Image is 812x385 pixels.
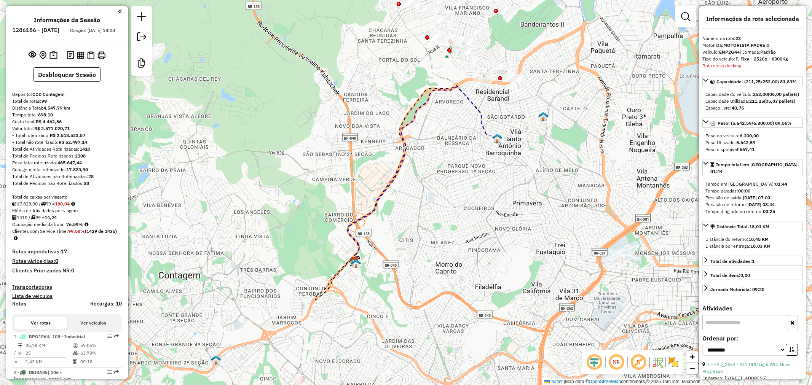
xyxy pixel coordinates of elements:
[710,258,755,264] span: Total de atividades:
[705,139,800,146] div: Peso Utilizado:
[740,272,750,278] strong: 0,00
[34,16,100,24] h4: Informações da Sessão
[702,49,803,56] div: Veículo:
[12,258,122,264] h4: Rotas vários dias:
[118,7,122,16] a: Clique aqui para minimizar o painel
[705,236,800,243] div: Distância do retorno:
[85,222,88,227] em: Média calculada utilizando a maior ocupação (%Peso ou %Cubagem) de cada rota da sessão. Rotas cro...
[61,248,67,255] strong: 17
[75,50,86,60] button: Visualizar relatório de Roteirização
[453,37,472,45] div: Atividade não roteirizada - GEOVANE COSTA AZEVED
[667,356,680,368] img: Exibir/Ocultar setores
[705,194,800,201] div: Previsão de saída:
[86,50,96,61] button: Visualizar Romaneio
[25,358,72,366] td: 1,43 KM
[705,181,800,188] div: Tempo em [GEOGRAPHIC_DATA]:
[134,29,149,46] a: Exportar sessão
[34,126,70,131] strong: R$ 2.571.020,71
[702,15,803,22] h4: Informações da rota selecionada
[732,105,744,111] strong: 40,75
[80,146,90,152] strong: 1410
[12,159,122,166] div: Peso total roteirizado:
[12,173,122,180] div: Total de Atividades não Roteirizadas:
[12,180,122,187] div: Total de Pedidos não Roteirizados:
[14,349,18,357] td: /
[686,351,698,363] a: Zoom in
[716,79,797,84] span: Capacidade: (211,25/252,00) 83,83%
[702,178,803,218] div: Tempo total em [GEOGRAPHIC_DATA]: 01:44
[702,305,803,312] h4: Atividades
[589,379,621,384] a: OpenStreetMap
[736,140,755,145] strong: 5.642,59
[80,349,118,357] td: 63,78%
[84,180,89,186] strong: 38
[68,228,85,234] strong: 99,58%
[49,334,85,339] span: | 105 - Industrial
[718,120,792,126] span: Peso: (5.642,59/6.300,00) 89,56%
[29,369,48,375] span: DEI3A85
[434,16,453,23] div: Atividade não roteirizada - ODIELSON MATIAS
[12,221,65,227] span: Ocupação média da frota:
[705,133,759,138] span: Peso do veículo:
[67,27,118,34] div: Criação: [DATE] 18:08
[702,233,803,253] div: Distância Total:18,03 KM
[705,105,800,111] div: Espaço livre:
[420,5,439,12] div: Atividade não roteirizada - ESQUINA DO ESPETTO
[12,98,122,105] div: Total de rotas:
[67,317,120,329] button: Ver veículos
[702,159,803,176] a: Tempo total em [GEOGRAPHIC_DATA]: 01:44
[430,33,449,41] div: Atividade não roteirizada - AGENOR ONIBENE LOPES
[705,201,800,208] div: Previsão de retorno:
[690,352,695,361] span: +
[738,188,750,194] strong: 00:00
[702,270,803,280] a: Total de itens:0,00
[18,351,22,355] i: Total de Atividades
[107,334,112,339] em: Opções
[55,201,70,207] strong: 180,04
[690,363,695,373] span: −
[438,38,457,46] div: Atividade não roteirizada - BAR DO ADAO
[55,258,58,264] strong: 0
[12,111,122,118] div: Tempo total:
[30,215,35,220] i: Total de rotas
[735,56,788,62] strong: F. Fixa - 252Cx - 6300Kg
[538,111,548,121] img: 208 UDC Full Glória
[719,49,740,55] strong: ENP2G44
[710,162,799,174] span: Tempo total em [GEOGRAPHIC_DATA]: 01:44
[452,46,471,54] div: Atividade não roteirizada - SILVANIA PEREIRA QUE
[38,112,53,118] strong: 698:10
[90,301,122,307] h4: Recargas: 10
[43,105,70,111] strong: 4.547,79 km
[678,9,693,24] a: Exibir filtros
[50,132,85,138] strong: R$ 2.518.523,57
[12,125,122,132] div: Valor total:
[442,39,461,46] div: Atividade não roteirizada - ELIAS RAPOZA DE FREI
[66,167,88,172] strong: 17.823,90
[29,334,49,339] span: BPO1F64
[12,228,68,234] span: Clientes com Service Time:
[472,27,491,35] div: Atividade não roteirizada - LAFAIETE MONTEIRO FE
[763,208,775,214] strong: 00:25
[80,342,118,349] td: 59,05%
[12,284,122,290] h4: Transportadoras
[351,259,361,269] img: Fad Spot 2
[544,379,563,384] a: Leaflet
[760,49,776,55] strong: Padrão
[12,91,122,98] div: Depósito:
[446,35,465,42] div: Atividade não roteirizada - IAGO VITOR NUNES DA
[752,258,755,264] strong: 1
[12,27,59,33] h6: 1286186 - [DATE]
[768,91,799,97] strong: (06,00 pallets)
[134,9,149,26] a: Nova sessão e pesquisa
[710,223,769,230] div: Distância Total:
[12,248,122,255] h4: Rotas improdutivas:
[686,363,698,374] a: Zoom out
[14,358,18,366] td: =
[12,267,122,274] h4: Clientes Priorizados NR:
[705,91,800,98] div: Capacidade do veículo:
[12,132,122,139] div: - Total roteirizado:
[59,139,87,145] strong: R$ 52.497,14
[114,334,119,339] em: Rota exportada
[748,236,769,242] strong: 10,45 KM
[211,355,221,365] img: 228 UDC Light WCL Jardim Califórnia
